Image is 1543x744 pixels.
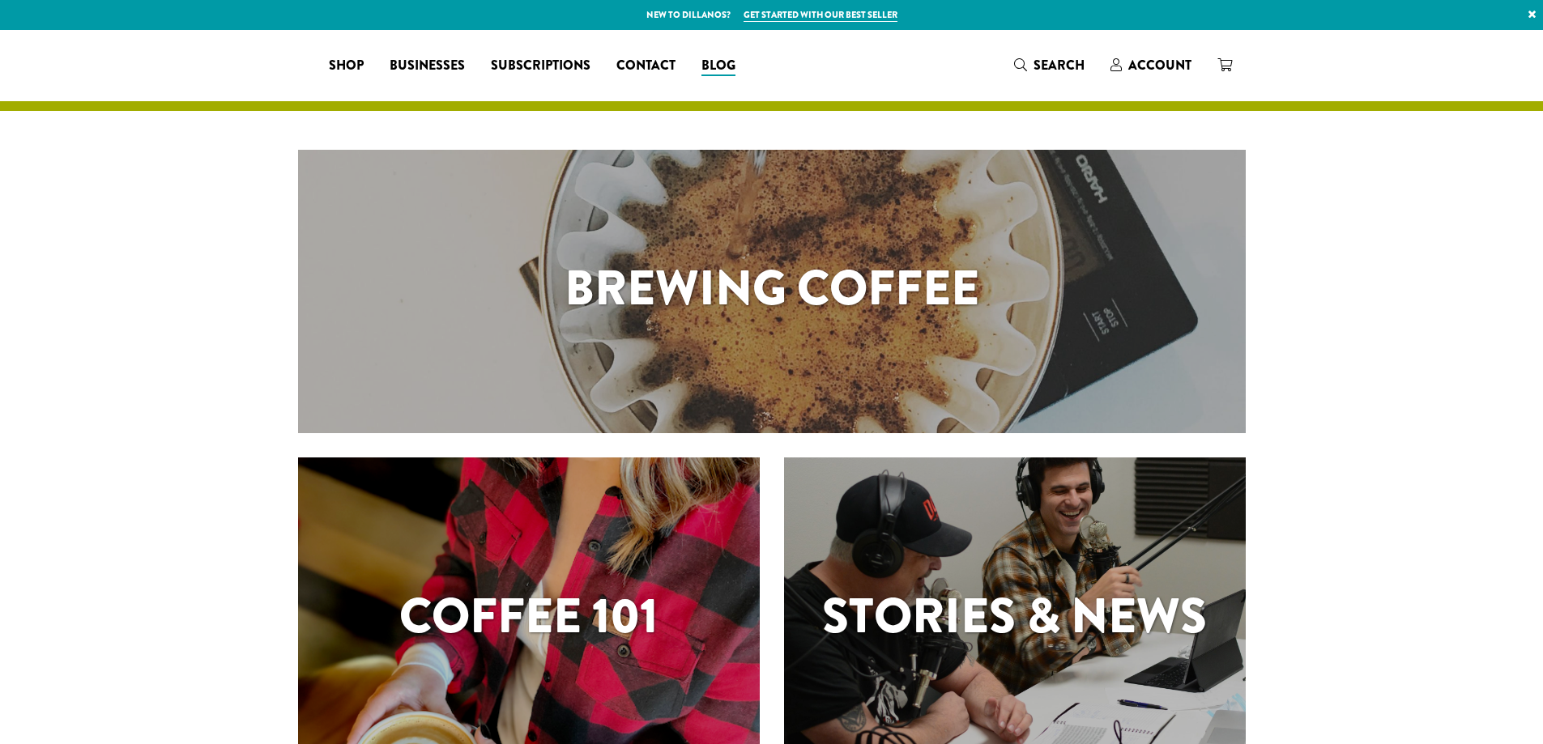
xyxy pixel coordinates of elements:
span: Blog [701,56,735,76]
span: Contact [616,56,676,76]
a: Shop [316,53,377,79]
h1: Stories & News [784,580,1246,653]
span: Search [1034,56,1085,74]
a: Get started with our best seller [744,8,897,22]
span: Account [1128,56,1191,74]
span: Businesses [390,56,465,76]
span: Subscriptions [491,56,590,76]
h1: Coffee 101 [298,580,760,653]
span: Shop [329,56,364,76]
a: Brewing Coffee [298,150,1246,433]
a: Search [1001,52,1098,79]
h1: Brewing Coffee [298,252,1246,325]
